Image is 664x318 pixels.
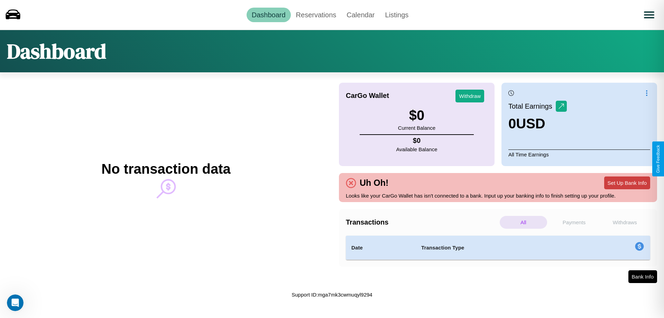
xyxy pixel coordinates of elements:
[396,145,437,154] p: Available Balance
[346,191,650,200] p: Looks like your CarGo Wallet has isn't connected to a bank. Input up your banking info to finish ...
[346,236,650,260] table: simple table
[346,92,389,100] h4: CarGo Wallet
[356,178,392,188] h4: Uh Oh!
[500,216,547,229] p: All
[7,37,106,65] h1: Dashboard
[508,149,650,159] p: All Time Earnings
[421,244,578,252] h4: Transaction Type
[656,145,661,173] div: Give Feedback
[380,8,414,22] a: Listings
[601,216,648,229] p: Withdraws
[508,116,567,131] h3: 0 USD
[455,90,484,102] button: Withdraw
[291,8,342,22] a: Reservations
[398,108,435,123] h3: $ 0
[604,176,650,189] button: Set Up Bank Info
[396,137,437,145] h4: $ 0
[551,216,598,229] p: Payments
[508,100,556,112] p: Total Earnings
[341,8,380,22] a: Calendar
[398,123,435,133] p: Current Balance
[346,218,498,226] h4: Transactions
[292,290,372,299] p: Support ID: mga7mk3cwmuqyl9294
[7,294,24,311] iframe: Intercom live chat
[351,244,410,252] h4: Date
[101,161,230,177] h2: No transaction data
[247,8,291,22] a: Dashboard
[628,270,657,283] button: Bank Info
[639,5,659,25] button: Open menu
